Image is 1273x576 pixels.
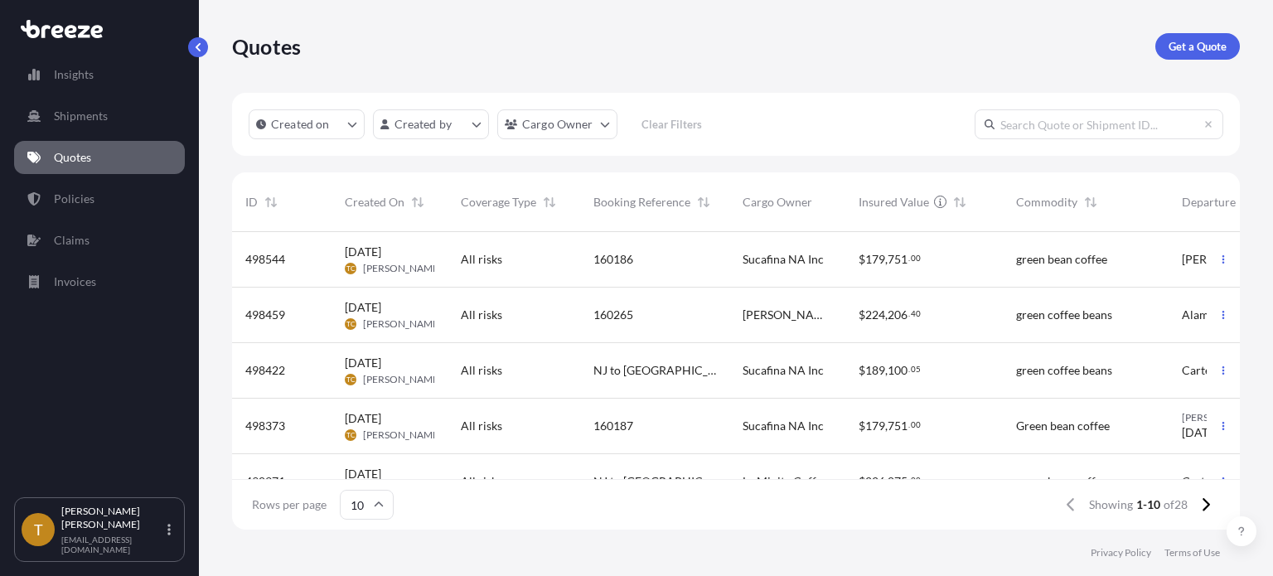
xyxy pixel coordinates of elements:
button: Sort [261,192,281,212]
span: [PERSON_NAME] Coffee trading [743,307,832,323]
a: Terms of Use [1164,546,1220,559]
p: Claims [54,232,90,249]
span: 1-10 [1136,496,1160,513]
span: of 28 [1164,496,1188,513]
p: Cargo Owner [522,116,593,133]
button: Sort [408,192,428,212]
span: green coffee beans [1016,307,1112,323]
span: 751 [888,420,908,432]
span: Created On [345,194,404,211]
span: 206 [888,309,908,321]
button: createdBy Filter options [373,109,489,139]
span: 179 [865,254,885,265]
span: . [908,477,910,483]
span: $ [859,254,865,265]
span: Green bean coffee [1016,418,1110,434]
span: [PERSON_NAME] [363,317,442,331]
span: . [908,311,910,317]
span: Insured Value [859,194,929,211]
span: All risks [461,307,502,323]
span: 05 [911,366,921,372]
span: 498422 [245,362,285,379]
span: TC [346,371,355,388]
button: Sort [1081,192,1101,212]
p: Insights [54,66,94,83]
span: [PERSON_NAME] [363,428,442,442]
span: NJ to [GEOGRAPHIC_DATA] [593,473,716,490]
span: 751 [888,254,908,265]
span: TC [346,427,355,443]
span: 498459 [245,307,285,323]
span: , [885,254,888,265]
span: green bean coffee [1016,473,1107,490]
input: Search Quote or Shipment ID... [975,109,1223,139]
span: 100 [888,365,908,376]
span: 160265 [593,307,633,323]
span: Cargo Owner [743,194,812,211]
span: 498371 [245,473,285,490]
span: Sucafina NA Inc [743,362,824,379]
span: All risks [461,418,502,434]
button: cargoOwner Filter options [497,109,617,139]
span: 160187 [593,418,633,434]
span: [DATE] [345,410,381,427]
span: . [908,422,910,428]
span: . [908,366,910,372]
p: Policies [54,191,94,207]
span: NJ to [GEOGRAPHIC_DATA] [593,362,716,379]
span: T [34,521,43,538]
span: , [885,365,888,376]
span: [DATE] [345,244,381,260]
span: Coverage Type [461,194,536,211]
button: createdOn Filter options [249,109,365,139]
p: Shipments [54,108,108,124]
span: 875 [888,476,908,487]
span: [DATE] [1182,424,1218,441]
span: 160186 [593,251,633,268]
span: . [908,255,910,261]
p: Quotes [232,33,301,60]
button: Sort [1239,192,1259,212]
span: All risks [461,251,502,268]
span: 179 [865,420,885,432]
p: Quotes [54,149,91,166]
span: [PERSON_NAME] [363,262,442,275]
button: Sort [950,192,970,212]
span: [DATE] [345,466,381,482]
a: Insights [14,58,185,91]
span: [DATE] [345,355,381,371]
span: ID [245,194,258,211]
span: Carteret [1182,473,1226,490]
span: La Minita Coffee [743,473,828,490]
p: Created on [271,116,330,133]
a: Quotes [14,141,185,174]
span: [DATE] [345,299,381,316]
span: $ [859,365,865,376]
a: Invoices [14,265,185,298]
span: Carteret [1182,362,1226,379]
p: [PERSON_NAME] [PERSON_NAME] [61,505,164,531]
span: $ [859,476,865,487]
span: Sucafina NA Inc [743,251,824,268]
span: , [885,476,888,487]
span: 498373 [245,418,285,434]
a: Privacy Policy [1091,546,1151,559]
p: [EMAIL_ADDRESS][DOMAIN_NAME] [61,535,164,554]
span: Showing [1089,496,1133,513]
span: All risks [461,362,502,379]
span: $ [859,309,865,321]
a: Shipments [14,99,185,133]
span: Sucafina NA Inc [743,418,824,434]
a: Claims [14,224,185,257]
button: Sort [540,192,559,212]
span: Departure [1182,194,1236,211]
span: All risks [461,473,502,490]
span: 40 [911,311,921,317]
p: Clear Filters [641,116,702,133]
span: [PERSON_NAME] [363,373,442,386]
button: Clear Filters [626,111,719,138]
a: Policies [14,182,185,215]
span: TC [346,260,355,277]
span: $ [859,420,865,432]
span: 189 [865,365,885,376]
